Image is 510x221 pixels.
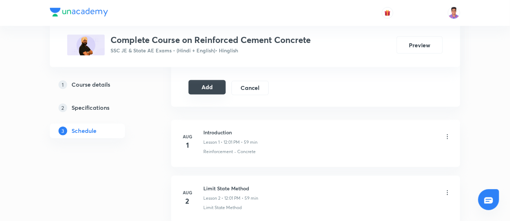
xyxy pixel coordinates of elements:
[59,104,67,112] p: 2
[448,7,460,19] img: Tejas Sharma
[384,10,391,16] img: avatar
[203,149,233,155] p: Reinforcement
[59,127,67,135] p: 3
[203,195,258,202] p: Lesson 2 • 12:01 PM • 59 min
[234,149,236,155] div: ·
[237,149,256,155] p: Concrete
[111,35,311,45] h3: Complete Course on Reinforced Cement Concrete
[203,185,258,192] h6: Limit State Method
[232,81,269,95] button: Cancel
[180,196,195,207] h4: 2
[50,78,148,92] a: 1Course details
[72,127,96,135] h5: Schedule
[180,190,195,196] h6: Aug
[59,81,67,89] p: 1
[203,139,258,146] p: Lesson 1 • 12:01 PM • 59 min
[203,129,258,136] h6: Introduction
[397,36,443,54] button: Preview
[382,7,393,19] button: avatar
[72,104,109,112] h5: Specifications
[67,35,105,56] img: EB1BB138-C34E-4392-BA90-E3D2FDA595F6_plus.png
[50,8,108,18] a: Company Logo
[111,47,311,54] p: SSC JE & State AE Exams - (Hindi + English) • Hinglish
[180,140,195,151] h4: 1
[180,134,195,140] h6: Aug
[72,81,110,89] h5: Course details
[189,80,226,95] button: Add
[203,205,242,211] p: Limit State Method
[50,8,108,17] img: Company Logo
[50,101,148,115] a: 2Specifications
